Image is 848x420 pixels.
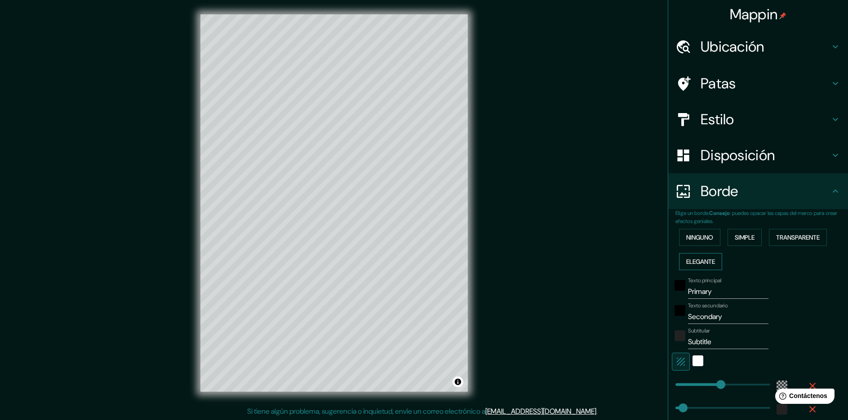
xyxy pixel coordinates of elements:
font: . [599,406,601,416]
font: Transparente [776,233,820,241]
font: Texto principal [688,277,721,284]
div: Borde [668,173,848,209]
font: Disposición [701,146,775,165]
button: Transparente [769,229,827,246]
button: color-55555544 [777,381,787,391]
button: negro [675,280,685,291]
button: negro [675,305,685,316]
div: Disposición [668,137,848,173]
iframe: Lanzador de widgets de ayuda [768,385,838,410]
button: Elegante [679,253,722,270]
font: Elegante [686,258,715,266]
font: Texto secundario [688,302,728,309]
font: : puedes opacar las capas del marco para crear efectos geniales. [675,210,837,225]
font: Ubicación [701,37,764,56]
button: blanco [693,355,703,366]
font: Simple [735,233,755,241]
font: Ninguno [686,233,713,241]
font: Si tiene algún problema, sugerencia o inquietud, envíe un correo electrónico a [247,407,485,416]
font: Estilo [701,110,734,129]
font: . [598,406,599,416]
div: Ubicación [668,29,848,65]
font: . [596,407,598,416]
button: Ninguno [679,229,720,246]
button: Activar o desactivar atribución [453,376,463,387]
font: Patas [701,74,736,93]
img: pin-icon.png [779,12,786,19]
button: color-222222 [675,330,685,341]
button: Simple [728,229,762,246]
font: Borde [701,182,738,201]
font: Mappin [730,5,778,24]
font: Elige un borde. [675,210,709,217]
font: Consejo [709,210,730,217]
div: Patas [668,66,848,101]
a: [EMAIL_ADDRESS][DOMAIN_NAME] [485,407,596,416]
div: Estilo [668,101,848,137]
font: Subtitular [688,327,710,334]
